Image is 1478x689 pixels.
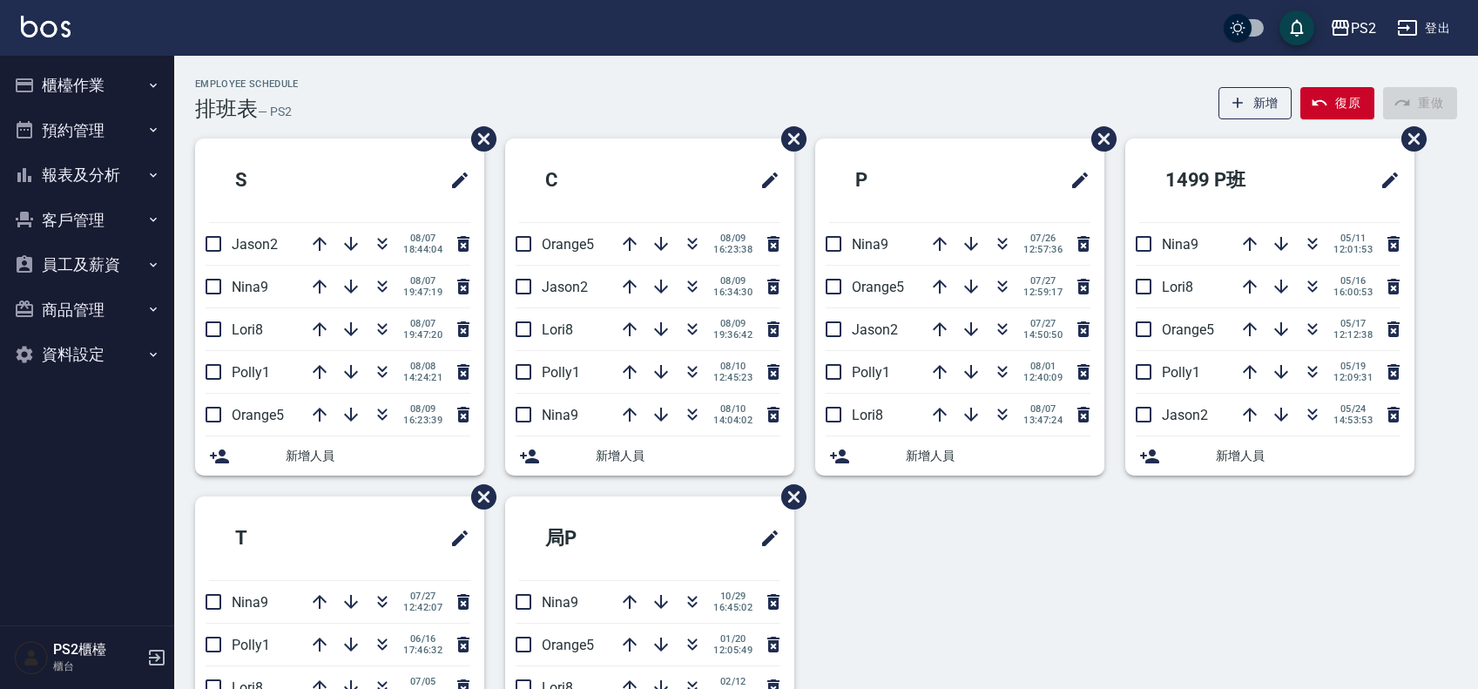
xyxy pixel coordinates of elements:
span: 刪除班表 [1388,113,1429,165]
button: 報表及分析 [7,152,167,198]
span: Jason2 [542,279,588,295]
span: 07/27 [403,591,442,602]
span: Nina9 [1162,236,1198,253]
span: 08/07 [403,233,442,244]
button: 客戶管理 [7,198,167,243]
span: 02/12 [713,676,752,687]
span: 06/16 [403,633,442,645]
div: 新增人員 [195,436,484,476]
span: 08/09 [403,403,442,415]
span: 修改班表的標題 [1059,159,1090,201]
span: Lori8 [1162,279,1193,295]
div: 新增人員 [505,436,794,476]
span: 刪除班表 [1078,113,1119,165]
span: 12:59:17 [1023,287,1063,298]
button: 員工及薪資 [7,242,167,287]
span: Lori8 [542,321,573,338]
button: save [1279,10,1314,45]
div: 新增人員 [1125,436,1414,476]
button: 資料設定 [7,332,167,377]
span: Lori8 [232,321,263,338]
img: Person [14,640,49,675]
span: 12:57:36 [1023,244,1063,255]
span: 08/09 [713,233,752,244]
span: Polly1 [852,364,890,381]
span: 05/19 [1333,361,1373,372]
h3: 排班表 [195,97,258,121]
button: 預約管理 [7,108,167,153]
span: 新增人員 [906,447,1090,465]
h2: Employee Schedule [195,78,299,90]
span: 01/20 [713,633,752,645]
span: 08/09 [713,275,752,287]
span: Nina9 [542,594,578,611]
span: 12:05:49 [713,645,752,656]
span: Lori8 [852,407,883,423]
span: 05/17 [1333,318,1373,329]
span: 刪除班表 [458,471,499,523]
p: 櫃台 [53,659,142,674]
span: Orange5 [1162,321,1214,338]
span: 05/24 [1333,403,1373,415]
span: Orange5 [542,236,594,253]
span: 08/10 [713,403,752,415]
span: 12:01:53 [1333,244,1373,255]
span: 19:47:20 [403,329,442,341]
span: 08/08 [403,361,442,372]
span: Nina9 [542,407,578,423]
h2: 局P [519,507,676,570]
span: 刪除班表 [768,471,809,523]
span: 新增人員 [596,447,780,465]
span: 新增人員 [1216,447,1400,465]
span: 07/27 [1023,318,1063,329]
span: 16:00:53 [1333,287,1373,298]
span: Orange5 [852,279,904,295]
span: 16:23:39 [403,415,442,426]
span: Orange5 [542,637,594,653]
span: 05/11 [1333,233,1373,244]
span: 14:53:53 [1333,415,1373,426]
h2: 1499 P班 [1139,149,1320,212]
h2: S [209,149,356,212]
span: Nina9 [232,279,268,295]
span: 12:42:07 [403,602,442,613]
span: 16:34:30 [713,287,752,298]
span: 12:40:09 [1023,372,1063,383]
span: 10/29 [713,591,752,602]
span: 08/10 [713,361,752,372]
span: 新增人員 [286,447,470,465]
button: 新增 [1218,87,1292,119]
button: 櫃檯作業 [7,63,167,108]
span: 08/07 [1023,403,1063,415]
span: Nina9 [852,236,888,253]
button: 復原 [1300,87,1374,119]
span: Polly1 [1162,364,1200,381]
span: 刪除班表 [768,113,809,165]
h2: T [209,507,356,570]
button: PS2 [1323,10,1383,46]
img: Logo [21,16,71,37]
span: 16:45:02 [713,602,752,613]
h5: PS2櫃檯 [53,641,142,659]
span: 18:44:04 [403,244,442,255]
span: 修改班表的標題 [439,517,470,559]
span: 19:47:19 [403,287,442,298]
span: Nina9 [232,594,268,611]
span: 19:36:42 [713,329,752,341]
h2: P [829,149,976,212]
span: 14:24:21 [403,372,442,383]
span: 13:47:24 [1023,415,1063,426]
span: 修改班表的標題 [439,159,470,201]
span: 14:50:50 [1023,329,1063,341]
h6: — PS2 [258,103,292,121]
h2: C [519,149,666,212]
span: 17:46:32 [403,645,442,656]
button: 商品管理 [7,287,167,333]
span: Polly1 [232,364,270,381]
span: 16:23:38 [713,244,752,255]
span: Polly1 [232,637,270,653]
span: 修改班表的標題 [749,517,780,559]
button: 登出 [1390,12,1457,44]
span: Polly1 [542,364,580,381]
span: Jason2 [852,321,898,338]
